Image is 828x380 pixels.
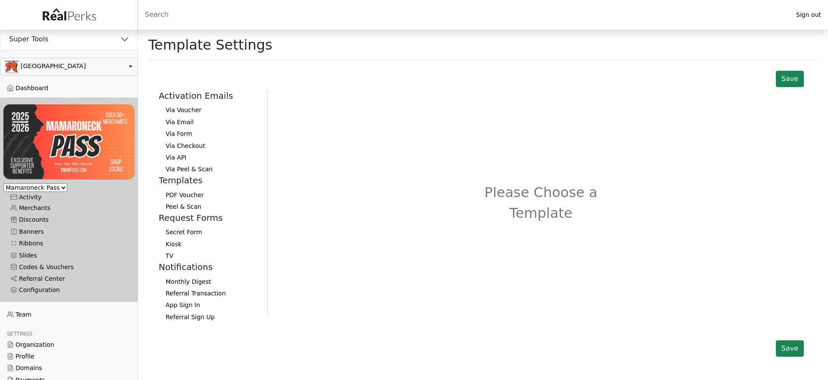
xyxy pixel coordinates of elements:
h1: Template Settings [148,37,272,53]
button: TV [159,250,260,262]
div: Activity [10,194,128,201]
img: 0SBPtshqTvrgEtdEgrWk70gKnUHZpYRm94MZ5hDb.png [6,61,19,72]
h5: Request Forms [159,213,260,223]
button: Via Checkout [159,140,260,151]
button: Save [776,71,804,87]
img: UvwXJMpi3zTF1NL6z0MrguGCGojMqrs78ysOqfof.png [3,104,135,179]
h5: Templates [159,175,260,185]
button: Via Form [159,128,260,140]
h5: Notifications [159,262,260,272]
a: Slides [3,249,135,261]
h5: Activation Emails [159,91,260,101]
a: Banners [3,226,135,238]
button: Referral Transaction [159,288,260,299]
a: Referral Center [3,273,135,285]
img: real_perks_logo-01.svg [38,5,100,25]
button: Peel & Scan [159,201,260,213]
button: Kiosk [159,239,260,250]
a: Discounts [3,214,135,226]
span: Settings [7,331,32,337]
input: Search [138,4,789,25]
button: Secret Form [159,226,260,238]
a: Codes & Vouchers [3,261,135,273]
button: Super Tools [0,28,138,50]
button: Via Email [159,116,260,128]
button: Referral Sign Up [159,311,260,323]
a: Merchants [3,202,135,214]
button: PDF Voucher [159,189,260,201]
a: Ribbons [3,238,135,249]
button: App Sign In [159,299,260,311]
button: Monthly Digest [159,276,260,287]
button: Via API [159,152,260,163]
a: Sign out [789,9,828,21]
button: Save [776,340,804,357]
button: Via Voucher [159,104,260,116]
div: Please Choose a Template [275,91,807,315]
button: Via Peel & Scan [159,163,260,175]
div: Configuration [10,286,128,294]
